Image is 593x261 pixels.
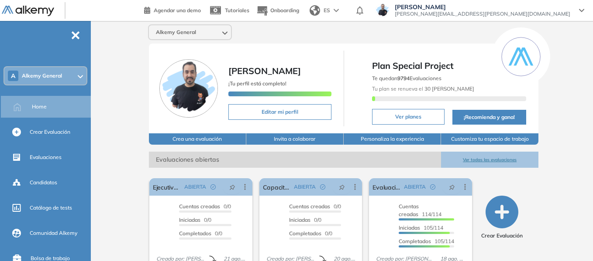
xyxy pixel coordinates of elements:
span: 0/0 [179,217,211,223]
span: Candidatos [30,179,57,186]
img: world [310,5,320,16]
span: Crear Evaluación [30,128,70,136]
button: pushpin [223,180,242,194]
span: Tu plan se renueva el [372,85,474,92]
span: ABIERTA [404,183,426,191]
span: Crear Evaluación [481,232,523,240]
span: [PERSON_NAME] [395,3,570,10]
span: Iniciadas [289,217,310,223]
span: pushpin [229,183,235,190]
img: Foto de perfil [159,59,218,118]
button: Invita a colaborar [246,133,344,145]
button: ¡Recomienda y gana! [452,110,527,125]
span: Cuentas creadas [179,203,220,210]
iframe: Chat Widget [549,219,593,261]
span: Alkemy General [22,72,62,79]
span: Completados [179,230,211,237]
span: A [11,72,15,79]
span: Comunidad Alkemy [30,229,77,237]
span: Home [32,103,47,111]
span: check-circle [430,184,435,190]
span: Iniciadas [399,224,420,231]
span: Evaluaciones abiertas [149,152,441,168]
a: Ejecutivos comerciales [153,178,181,196]
button: Editar mi perfil [228,104,331,120]
a: Evaluación inicial IA | Academy | Pomelo [372,178,400,196]
span: pushpin [449,183,455,190]
span: 105/114 [399,224,443,231]
span: Agendar una demo [154,7,201,14]
button: Crear Evaluación [481,196,523,240]
span: 0/0 [289,230,332,237]
span: Alkemy General [156,29,196,36]
span: ABIERTA [184,183,206,191]
span: 0/0 [179,203,231,210]
span: Evaluaciones [30,153,62,161]
button: Customiza tu espacio de trabajo [441,133,538,145]
span: 0/0 [289,217,321,223]
span: check-circle [210,184,216,190]
span: ABIERTA [294,183,316,191]
span: ES [324,7,330,14]
span: Catálogo de tests [30,204,72,212]
span: Cuentas creadas [399,203,419,217]
button: Ver todas las evaluaciones [441,152,538,168]
span: Plan Special Project [372,59,527,72]
span: Iniciadas [179,217,200,223]
span: Completados [289,230,321,237]
span: Te quedan Evaluaciones [372,75,441,81]
button: Ver planes [372,109,445,125]
button: Onboarding [256,1,299,20]
span: Cuentas creadas [289,203,330,210]
span: [PERSON_NAME][EMAIL_ADDRESS][PERSON_NAME][DOMAIN_NAME] [395,10,570,17]
b: 30 [PERSON_NAME] [423,85,474,92]
span: 105/114 [399,238,454,244]
a: Agendar una demo [144,4,201,15]
div: Widget de chat [549,219,593,261]
a: Capacitación de lideres [263,178,291,196]
span: 114/114 [399,203,441,217]
span: check-circle [320,184,325,190]
button: pushpin [442,180,462,194]
img: arrow [334,9,339,12]
span: pushpin [339,183,345,190]
span: Tutoriales [225,7,249,14]
span: Completados [399,238,431,244]
button: pushpin [332,180,352,194]
span: ¡Tu perfil está completo! [228,80,286,87]
span: Onboarding [270,7,299,14]
button: Personaliza la experiencia [344,133,441,145]
span: 0/0 [289,203,341,210]
b: 9794 [397,75,410,81]
span: 0/0 [179,230,222,237]
button: Crea una evaluación [149,133,246,145]
span: [PERSON_NAME] [228,65,301,76]
img: Logo [2,6,54,17]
